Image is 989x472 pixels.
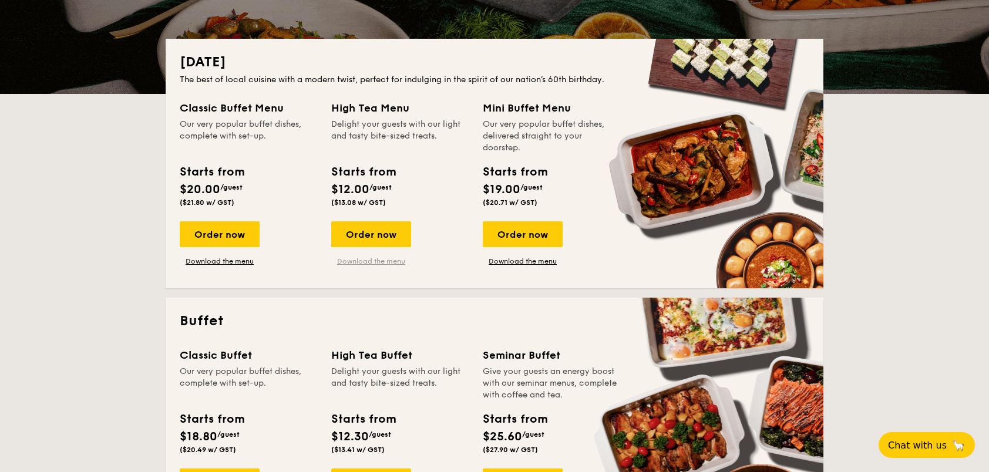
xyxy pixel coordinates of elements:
[483,100,620,116] div: Mini Buffet Menu
[522,430,544,439] span: /guest
[180,257,260,266] a: Download the menu
[483,183,520,197] span: $19.00
[331,430,369,444] span: $12.30
[483,430,522,444] span: $25.60
[483,257,563,266] a: Download the menu
[180,446,236,454] span: ($20.49 w/ GST)
[483,347,620,363] div: Seminar Buffet
[180,198,234,207] span: ($21.80 w/ GST)
[483,221,563,247] div: Order now
[888,440,947,451] span: Chat with us
[331,446,385,454] span: ($13.41 w/ GST)
[483,366,620,401] div: Give your guests an energy boost with our seminar menus, complete with coffee and tea.
[483,119,620,154] div: Our very popular buffet dishes, delivered straight to your doorstep.
[331,347,469,363] div: High Tea Buffet
[220,183,243,191] span: /guest
[331,100,469,116] div: High Tea Menu
[180,221,260,247] div: Order now
[331,183,369,197] span: $12.00
[483,163,547,181] div: Starts from
[331,257,411,266] a: Download the menu
[331,410,395,428] div: Starts from
[180,312,809,331] h2: Buffet
[520,183,543,191] span: /guest
[180,366,317,401] div: Our very popular buffet dishes, complete with set-up.
[180,347,317,363] div: Classic Buffet
[180,74,809,86] div: The best of local cuisine with a modern twist, perfect for indulging in the spirit of our nation’...
[180,53,809,72] h2: [DATE]
[331,163,395,181] div: Starts from
[483,446,538,454] span: ($27.90 w/ GST)
[180,183,220,197] span: $20.00
[951,439,966,452] span: 🦙
[331,119,469,154] div: Delight your guests with our light and tasty bite-sized treats.
[180,410,244,428] div: Starts from
[331,198,386,207] span: ($13.08 w/ GST)
[483,410,547,428] div: Starts from
[369,430,391,439] span: /guest
[483,198,537,207] span: ($20.71 w/ GST)
[879,432,975,458] button: Chat with us🦙
[180,100,317,116] div: Classic Buffet Menu
[180,163,244,181] div: Starts from
[217,430,240,439] span: /guest
[331,221,411,247] div: Order now
[180,430,217,444] span: $18.80
[331,366,469,401] div: Delight your guests with our light and tasty bite-sized treats.
[369,183,392,191] span: /guest
[180,119,317,154] div: Our very popular buffet dishes, complete with set-up.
